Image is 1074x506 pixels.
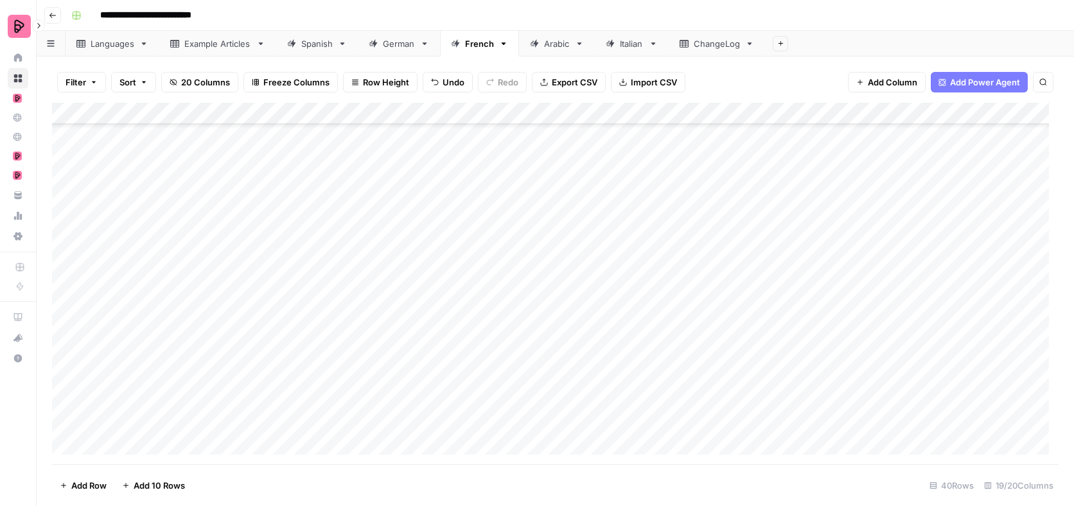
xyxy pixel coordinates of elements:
[159,31,276,57] a: Example Articles
[8,48,28,68] a: Home
[363,76,409,89] span: Row Height
[243,72,338,92] button: Freeze Columns
[383,37,415,50] div: German
[868,76,917,89] span: Add Column
[343,72,418,92] button: Row Height
[931,72,1028,92] button: Add Power Agent
[134,479,185,492] span: Add 10 Rows
[423,72,473,92] button: Undo
[8,205,28,226] a: Usage
[13,171,22,180] img: mhz6d65ffplwgtj76gcfkrq5icux
[111,72,156,92] button: Sort
[71,479,107,492] span: Add Row
[669,31,765,57] a: ChangeLog
[498,76,518,89] span: Redo
[631,76,677,89] span: Import CSV
[848,72,926,92] button: Add Column
[552,76,597,89] span: Export CSV
[924,475,979,496] div: 40 Rows
[532,72,606,92] button: Export CSV
[181,76,230,89] span: 20 Columns
[57,72,106,92] button: Filter
[13,94,22,103] img: mhz6d65ffplwgtj76gcfkrq5icux
[8,348,28,369] button: Help + Support
[358,31,440,57] a: German
[66,76,86,89] span: Filter
[620,37,644,50] div: Italian
[8,327,28,348] button: What's new?
[694,37,740,50] div: ChangeLog
[440,31,519,57] a: French
[465,37,494,50] div: French
[8,226,28,247] a: Settings
[301,37,333,50] div: Spanish
[263,76,330,89] span: Freeze Columns
[8,10,28,42] button: Workspace: Preply
[184,37,251,50] div: Example Articles
[8,328,28,347] div: What's new?
[8,307,28,327] a: AirOps Academy
[52,475,114,496] button: Add Row
[276,31,358,57] a: Spanish
[979,475,1059,496] div: 19/20 Columns
[8,185,28,205] a: Your Data
[91,37,134,50] div: Languages
[595,31,669,57] a: Italian
[544,37,570,50] div: Arabic
[161,72,238,92] button: 20 Columns
[8,68,28,89] a: Browse
[478,72,527,92] button: Redo
[519,31,595,57] a: Arabic
[950,76,1020,89] span: Add Power Agent
[13,152,22,161] img: mhz6d65ffplwgtj76gcfkrq5icux
[114,475,193,496] button: Add 10 Rows
[611,72,685,92] button: Import CSV
[8,15,31,38] img: Preply Logo
[443,76,464,89] span: Undo
[66,31,159,57] a: Languages
[119,76,136,89] span: Sort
